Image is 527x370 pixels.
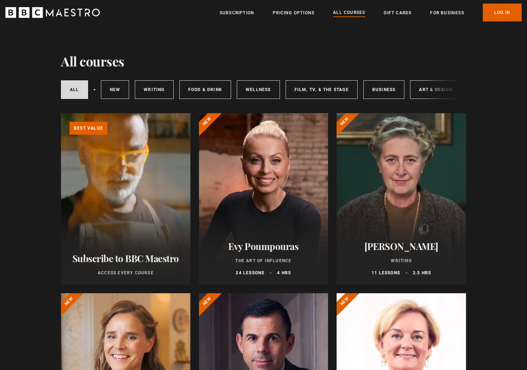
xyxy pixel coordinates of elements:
a: [PERSON_NAME] Writing 11 lessons 2.5 hrs New [337,113,466,285]
a: Film, TV, & The Stage [286,80,358,99]
a: Subscription [220,9,254,16]
a: Business [363,80,405,99]
a: Log In [483,4,522,21]
p: 11 lessons [372,270,400,276]
a: Pricing Options [273,9,314,16]
a: Gift Cards [384,9,411,16]
a: Wellness [237,80,280,99]
p: 2.5 hrs [413,270,431,276]
a: Writing [135,80,173,99]
a: Evy Poumpouras The Art of Influence 24 lessons 4 hrs New [199,113,328,285]
a: For business [430,9,464,16]
a: All Courses [333,9,365,17]
a: New [101,80,129,99]
p: The Art of Influence [208,257,320,264]
p: 24 lessons [236,270,264,276]
nav: Primary [220,4,522,21]
p: Best value [70,122,107,135]
h2: [PERSON_NAME] [345,241,457,252]
p: Writing [345,257,457,264]
p: 4 hrs [277,270,291,276]
h1: All courses [61,54,124,69]
a: Art & Design [410,80,461,99]
a: Food & Drink [179,80,231,99]
h2: Evy Poumpouras [208,241,320,252]
a: All [61,80,88,99]
svg: BBC Maestro [5,7,100,18]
